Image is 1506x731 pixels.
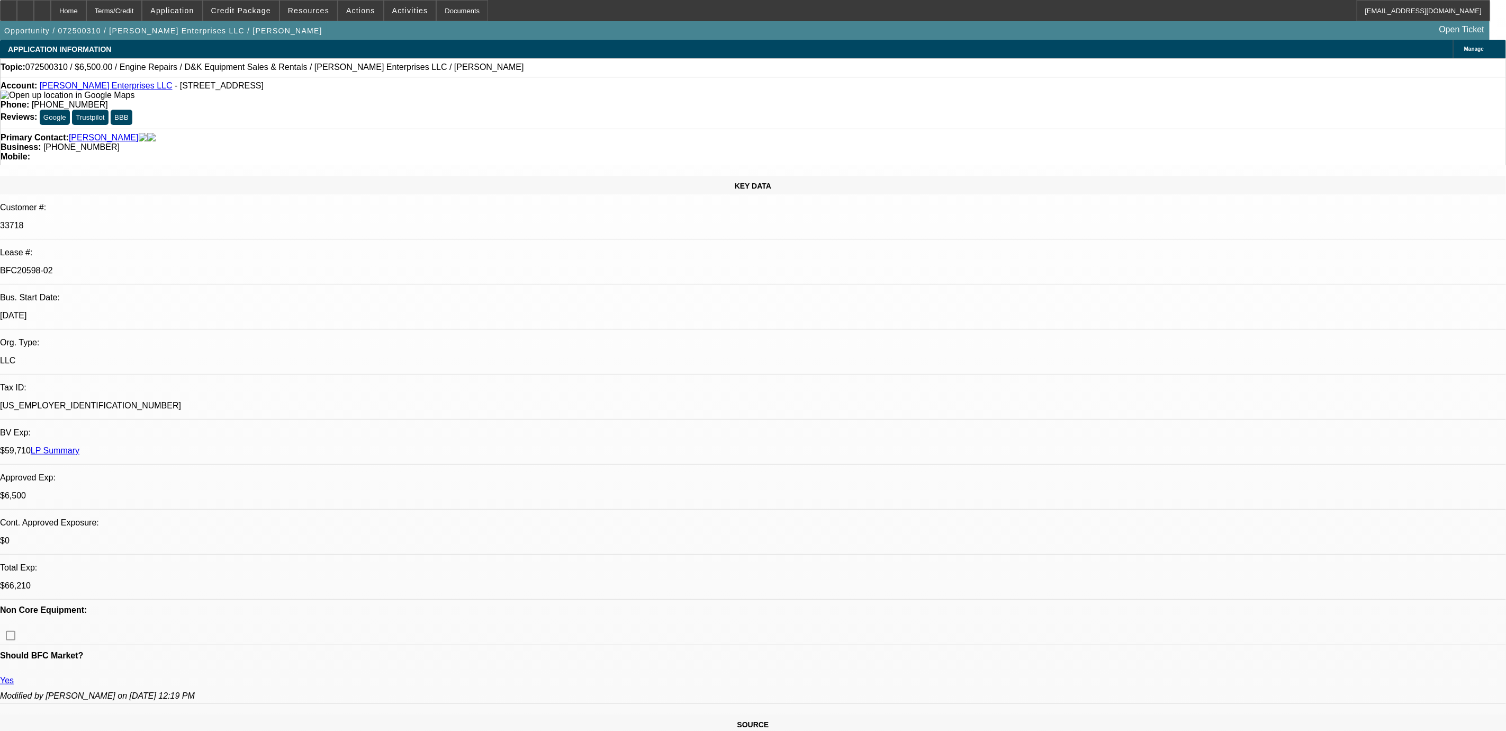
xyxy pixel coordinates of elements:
[72,110,108,125] button: Trustpilot
[69,133,139,142] a: [PERSON_NAME]
[1,63,25,72] strong: Topic:
[392,6,428,15] span: Activities
[1,112,37,121] strong: Reviews:
[1,91,134,100] a: View Google Maps
[8,45,111,54] span: APPLICATION INFORMATION
[32,100,108,109] span: [PHONE_NUMBER]
[384,1,436,21] button: Activities
[43,142,120,151] span: [PHONE_NUMBER]
[1,133,69,142] strong: Primary Contact:
[1435,21,1489,39] a: Open Ticket
[1,100,29,109] strong: Phone:
[203,1,279,21] button: Credit Package
[25,63,524,72] span: 072500310 / $6,500.00 / Engine Repairs / D&K Equipment Sales & Rentals / [PERSON_NAME] Enterprise...
[346,6,375,15] span: Actions
[150,6,194,15] span: Application
[111,110,132,125] button: BBB
[1,152,30,161] strong: Mobile:
[142,1,202,21] button: Application
[175,81,264,90] span: - [STREET_ADDRESS]
[288,6,329,15] span: Resources
[40,81,173,90] a: [PERSON_NAME] Enterprises LLC
[211,6,271,15] span: Credit Package
[1464,46,1484,52] span: Manage
[4,26,322,35] span: Opportunity / 072500310 / [PERSON_NAME] Enterprises LLC / [PERSON_NAME]
[737,720,769,729] span: SOURCE
[31,446,79,455] a: LP Summary
[280,1,337,21] button: Resources
[40,110,70,125] button: Google
[147,133,156,142] img: linkedin-icon.png
[1,142,41,151] strong: Business:
[1,81,37,90] strong: Account:
[338,1,383,21] button: Actions
[1,91,134,100] img: Open up location in Google Maps
[735,182,771,190] span: KEY DATA
[139,133,147,142] img: facebook-icon.png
